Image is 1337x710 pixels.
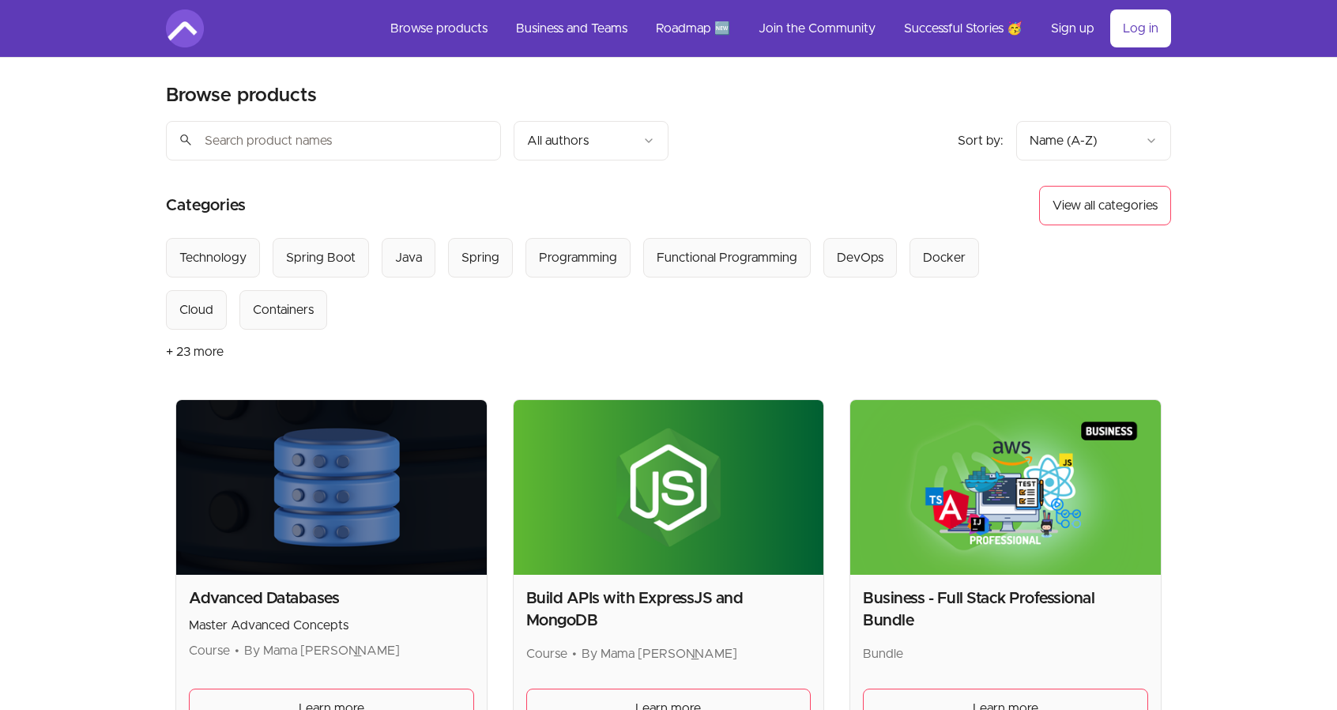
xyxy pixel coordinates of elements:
div: Programming [539,248,617,267]
div: DevOps [837,248,883,267]
a: Roadmap 🆕 [643,9,743,47]
a: Successful Stories 🥳 [891,9,1035,47]
h2: Browse products [166,83,317,108]
span: By Mama [PERSON_NAME] [582,648,737,660]
h2: Business - Full Stack Professional Bundle [863,587,1148,632]
h2: Categories [166,186,246,225]
img: Product image for Build APIs with ExpressJS and MongoDB [514,400,824,575]
div: Java [395,248,422,267]
div: Functional Programming [657,248,797,267]
div: Containers [253,300,314,319]
a: Join the Community [746,9,888,47]
span: • [235,644,239,657]
div: Cloud [179,300,213,319]
span: Bundle [863,648,903,660]
img: Amigoscode logo [166,9,204,47]
a: Browse products [378,9,500,47]
a: Log in [1110,9,1171,47]
nav: Main [378,9,1171,47]
a: Sign up [1038,9,1107,47]
p: Master Advanced Concepts [189,616,474,635]
span: Sort by: [958,134,1004,147]
div: Spring Boot [286,248,356,267]
h2: Advanced Databases [189,587,474,610]
button: + 23 more [166,330,224,374]
span: search [179,129,193,151]
div: Docker [923,248,966,267]
span: Course [189,644,230,657]
button: Filter by author [514,121,668,161]
span: Course [526,648,567,660]
span: • [572,648,577,660]
img: Product image for Business - Full Stack Professional Bundle [850,400,1161,575]
h2: Build APIs with ExpressJS and MongoDB [526,587,812,632]
div: Technology [179,248,247,267]
button: Product sort options [1016,121,1171,161]
div: Spring [461,248,499,267]
span: By Mama [PERSON_NAME] [244,644,400,657]
img: Product image for Advanced Databases [176,400,487,575]
input: Search product names [166,121,501,161]
a: Business and Teams [503,9,640,47]
button: View all categories [1039,186,1171,225]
